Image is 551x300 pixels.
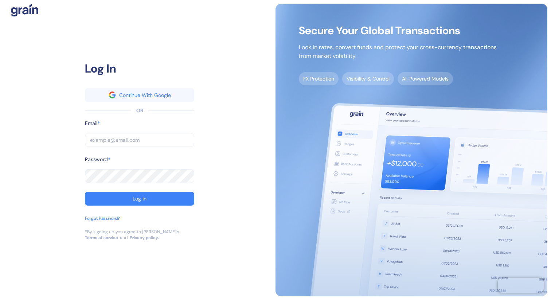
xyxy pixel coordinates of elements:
button: Log In [85,192,194,206]
label: Password [85,156,108,163]
img: signup-main-image [275,4,547,296]
button: Forgot Password? [85,215,120,229]
a: Terms of service [85,235,118,241]
a: Privacy policy. [130,235,159,241]
button: googleContinue With Google [85,88,194,102]
div: *By signing up you agree to [PERSON_NAME]’s [85,229,179,235]
img: google [109,91,116,98]
div: Log In [133,196,146,201]
img: logo [11,4,38,17]
p: Lock in rates, convert funds and protect your cross-currency transactions from market volatility. [299,43,497,61]
div: Continue With Google [119,93,171,98]
label: Email [85,120,97,127]
div: OR [136,107,143,114]
span: FX Protection [299,72,339,85]
div: Forgot Password? [85,215,120,222]
input: example@email.com [85,133,194,147]
span: Secure Your Global Transactions [299,27,497,34]
div: Log In [85,60,194,77]
iframe: Chatra live chat [498,278,544,293]
span: Visibility & Control [342,72,394,85]
div: and [120,235,128,241]
span: AI-Powered Models [398,72,453,85]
